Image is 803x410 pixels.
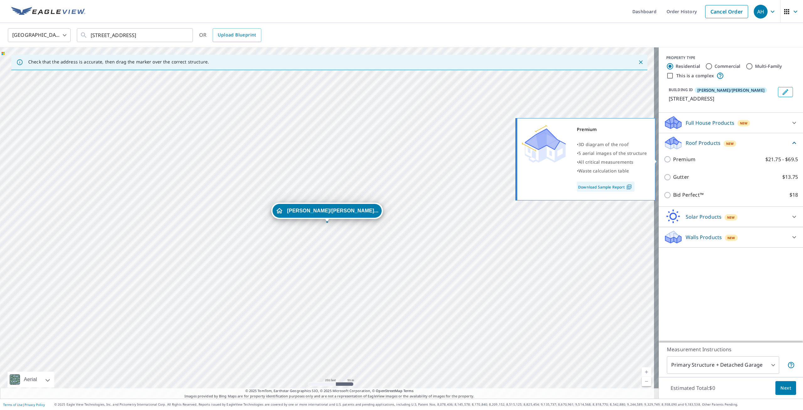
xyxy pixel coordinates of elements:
[625,184,633,190] img: Pdf Icon
[522,125,566,163] img: Premium
[199,28,261,42] div: OR
[8,26,71,44] div: [GEOGRAPHIC_DATA]
[637,58,645,66] button: Close
[3,402,23,407] a: Terms of Use
[218,31,256,39] span: Upload Blueprint
[787,361,795,369] span: Your report will include the primary structure and a detached garage if one exists.
[727,215,735,220] span: New
[642,367,651,377] a: Current Level 17, Zoom In
[577,158,647,167] div: •
[686,213,721,221] p: Solar Products
[642,377,651,386] a: Current Level 17, Zoom Out
[755,63,782,69] label: Multi-Family
[775,381,796,395] button: Next
[578,150,647,156] span: 5 aerial images of the structure
[673,191,704,199] p: Bid Perfect™
[780,384,791,392] span: Next
[673,173,689,181] p: Gutter
[740,121,748,126] span: New
[24,402,45,407] a: Privacy Policy
[669,87,693,92] p: BUILDING ID
[686,233,722,241] p: Walls Products
[8,372,54,387] div: Aerial
[715,63,741,69] label: Commercial
[705,5,748,18] a: Cancel Order
[697,87,764,93] span: [PERSON_NAME]/[PERSON_NAME]
[271,203,383,222] div: Dropped pin, building Janet/john Kowalczik, Residential property, 442 Highland St Wyandotte, MI 4...
[245,388,414,394] span: © 2025 TomTom, Earthstar Geographics SIO, © 2025 Microsoft Corporation, ©
[577,140,647,149] div: •
[664,230,798,245] div: Walls ProductsNew
[664,115,798,130] div: Full House ProductsNew
[667,356,779,374] div: Primary Structure + Detached Garage
[782,173,798,181] p: $13.75
[11,7,85,16] img: EV Logo
[22,372,39,387] div: Aerial
[287,208,378,213] span: [PERSON_NAME]/[PERSON_NAME]...
[578,168,629,174] span: Waste calculation table
[91,26,180,44] input: Search by address or latitude-longitude
[577,149,647,158] div: •
[765,156,798,163] p: $21.75 - $69.5
[3,403,45,407] p: |
[54,402,800,407] p: © 2025 Eagle View Technologies, Inc. and Pictometry International Corp. All Rights Reserved. Repo...
[778,87,793,97] button: Edit building Janet/john Kowalczik
[676,63,700,69] label: Residential
[667,346,795,353] p: Measurement Instructions
[376,388,402,393] a: OpenStreetMap
[664,136,798,150] div: Roof ProductsNew
[28,59,209,65] p: Check that the address is accurate, then drag the marker over the correct structure.
[577,167,647,175] div: •
[676,73,714,79] label: This is a complex
[669,95,775,102] p: [STREET_ADDRESS]
[578,141,629,147] span: 3D diagram of the roof
[213,28,261,42] a: Upload Blueprint
[666,55,795,61] div: PROPERTY TYPE
[403,388,414,393] a: Terms
[578,159,633,165] span: All critical measurements
[666,381,720,395] p: Estimated Total: $0
[673,156,695,163] p: Premium
[790,191,798,199] p: $18
[754,5,768,19] div: AH
[577,125,647,134] div: Premium
[577,182,635,192] a: Download Sample Report
[686,119,734,127] p: Full House Products
[726,141,734,146] span: New
[664,209,798,224] div: Solar ProductsNew
[686,139,721,147] p: Roof Products
[727,235,735,240] span: New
